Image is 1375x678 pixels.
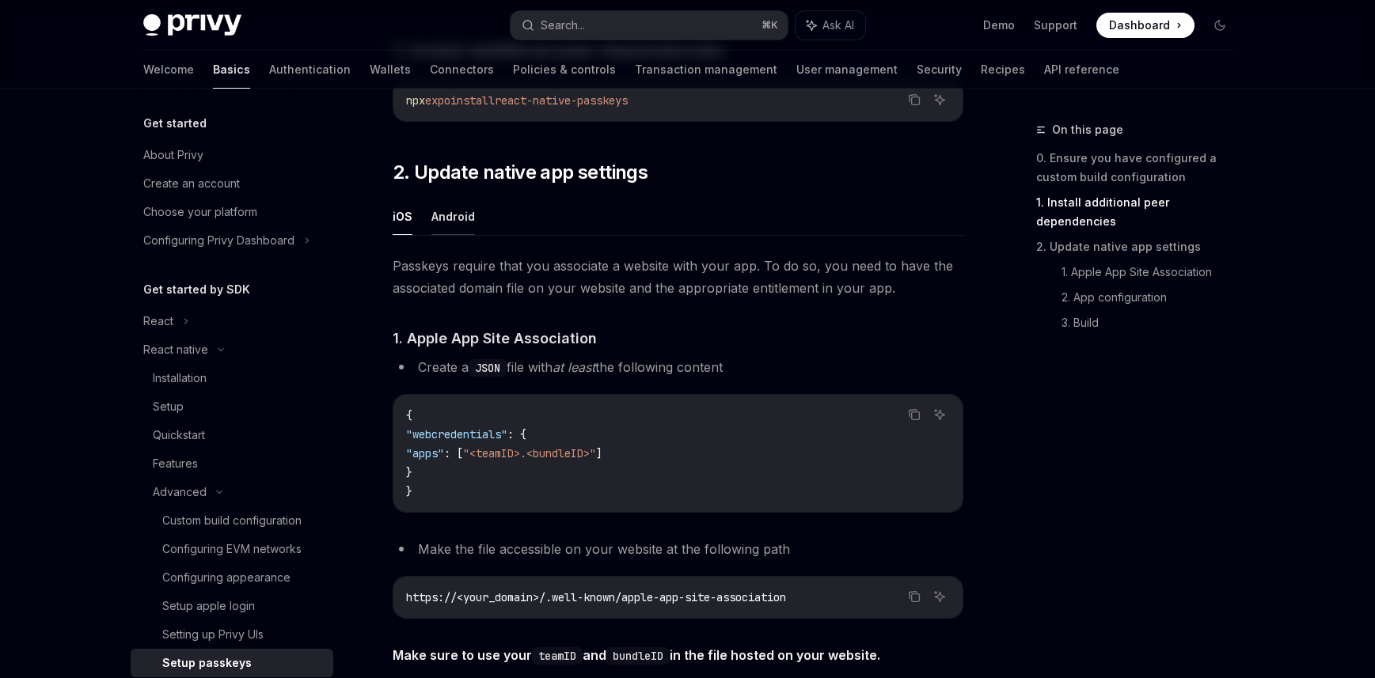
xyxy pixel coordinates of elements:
a: Quickstart [131,421,333,449]
div: Setting up Privy UIs [162,625,264,644]
a: Setup apple login [131,592,333,620]
a: Setting up Privy UIs [131,620,333,649]
em: at least [553,359,595,375]
a: API reference [1044,51,1119,89]
a: Choose your platform [131,198,333,226]
a: Support [1034,17,1077,33]
li: Create a file with the following content [393,356,963,378]
div: Configuring Privy Dashboard [143,231,294,250]
li: Make the file accessible on your website at the following path [393,538,963,560]
a: Policies & controls [513,51,616,89]
div: Search... [541,16,585,35]
div: Advanced [153,483,207,502]
a: About Privy [131,141,333,169]
div: Setup apple login [162,597,255,616]
a: 1. Apple App Site Association [1062,259,1245,285]
a: Setup passkeys [131,649,333,677]
div: Setup passkeys [162,653,252,672]
a: Wallets [370,51,411,89]
a: 0. Ensure you have configured a custom build configuration [1036,146,1245,190]
a: 1. Install additional peer dependencies [1036,190,1245,234]
span: npx [406,93,425,108]
div: Setup [153,397,184,416]
span: { [406,408,412,422]
span: Ask AI [822,17,854,33]
a: Create an account [131,169,333,198]
a: 2. Update native app settings [1036,234,1245,259]
span: 2. Update native app settings [393,160,648,185]
button: Ask AI [929,404,950,425]
a: Authentication [269,51,351,89]
a: Welcome [143,51,194,89]
span: 1. Apple App Site Association [393,328,597,349]
span: expo [425,93,450,108]
a: Connectors [430,51,494,89]
a: Demo [983,17,1015,33]
a: Custom build configuration [131,506,333,535]
span: : [ [444,446,463,460]
a: Setup [131,392,333,421]
button: Copy the contents from the code block [904,404,925,425]
span: "webcredentials" [406,427,507,441]
span: ] [596,446,602,460]
button: iOS [393,198,412,235]
code: bundleID [606,647,670,665]
a: Configuring EVM networks [131,535,333,563]
div: React [143,312,173,331]
span: "<teamID>.<bundleID>" [463,446,596,460]
span: ⌘ K [762,19,778,32]
a: Recipes [981,51,1025,89]
a: Basics [213,51,250,89]
a: User management [796,51,898,89]
code: JSON [469,359,507,377]
span: install [450,93,495,108]
div: React native [143,340,208,359]
span: https://<your_domain>/.well-known/apple-app-site-association [406,590,786,604]
h5: Get started [143,114,207,133]
a: Installation [131,364,333,392]
span: } [406,465,412,479]
span: "apps" [406,446,444,460]
a: 2. App configuration [1062,285,1245,310]
div: Features [153,454,198,473]
strong: Make sure to use your and in the file hosted on your website. [393,647,880,663]
img: dark logo [143,14,241,36]
span: On this page [1052,120,1123,139]
button: Ask AI [929,586,950,607]
span: Dashboard [1109,17,1170,33]
h5: Get started by SDK [143,280,250,299]
button: Search...⌘K [511,11,788,40]
div: Quickstart [153,426,205,445]
a: Configuring appearance [131,563,333,592]
div: Custom build configuration [162,511,302,530]
div: Choose your platform [143,203,257,222]
span: Passkeys require that you associate a website with your app. To do so, you need to have the assoc... [393,255,963,299]
a: Dashboard [1096,13,1195,38]
span: : { [507,427,526,441]
div: Configuring EVM networks [162,540,302,559]
div: Installation [153,369,207,388]
a: Security [917,51,962,89]
button: Ask AI [796,11,865,40]
button: Ask AI [929,89,950,110]
span: react-native-passkeys [495,93,628,108]
div: Configuring appearance [162,568,291,587]
button: Android [431,198,475,235]
button: Copy the contents from the code block [904,89,925,110]
a: 3. Build [1062,310,1245,335]
button: Copy the contents from the code block [904,586,925,607]
a: Features [131,449,333,478]
a: Transaction management [635,51,777,89]
button: Toggle dark mode [1207,13,1233,38]
span: } [406,484,412,498]
div: About Privy [143,146,203,165]
code: teamID [532,647,583,665]
div: Create an account [143,174,240,193]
